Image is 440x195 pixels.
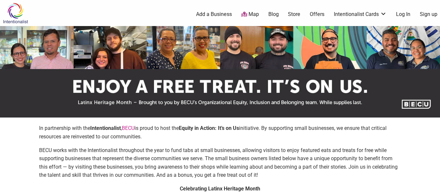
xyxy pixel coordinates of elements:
a: Log In [396,11,410,18]
a: Store [288,11,300,18]
a: Blog [268,11,279,18]
p: BECU works with the Intentionalist throughout the year to fund tabs at small businesses, allowing... [39,146,401,179]
a: BECU [122,125,135,131]
a: Map [241,11,259,18]
a: Sign up [420,11,437,18]
strong: Celebrating Latinx Heritage Month [180,186,260,192]
strong: Equity in Action: It’s on Us [179,125,239,131]
a: Intentionalist Cards [334,11,387,18]
strong: Intentionalist [90,125,121,131]
a: Add a Business [196,11,232,18]
a: Offers [310,11,324,18]
p: In partnership with the , is proud to host the initiative. By supporting small businesses, we ens... [39,124,401,141]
